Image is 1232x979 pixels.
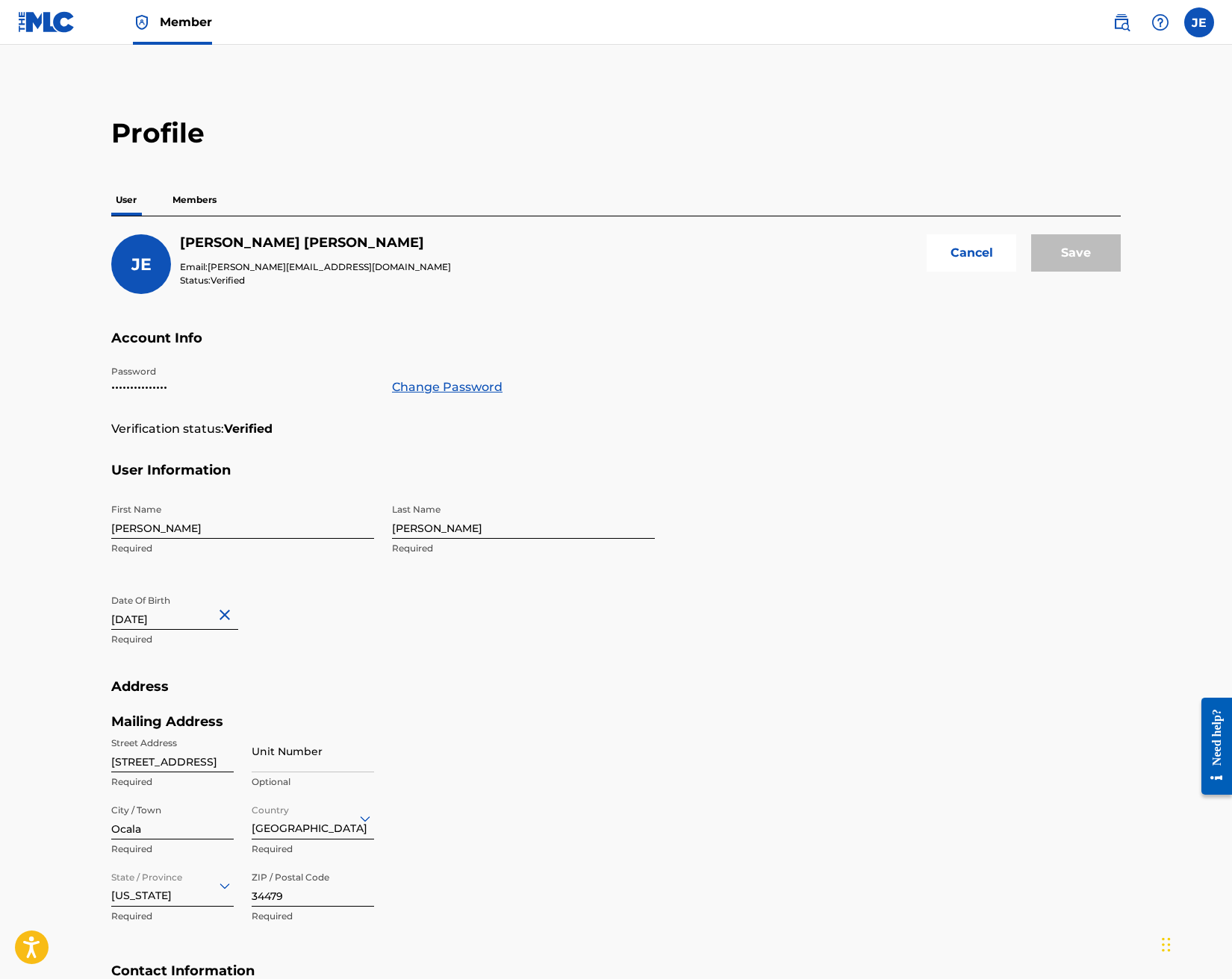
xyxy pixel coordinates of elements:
[180,274,451,287] p: Status:
[252,842,374,856] p: Required
[180,234,451,251] h5: Jeff Earley
[111,330,1121,365] h5: Account Info
[111,542,374,555] p: Required
[252,775,374,789] p: Optional
[111,633,374,646] p: Required
[180,260,451,274] p: Email:
[111,678,1121,713] h5: Address
[1184,7,1214,37] div: User Menu
[208,261,451,272] span: [PERSON_NAME][EMAIL_ADDRESS][DOMAIN_NAME]
[111,862,182,884] label: State / Province
[168,184,221,216] p: Members
[1113,13,1130,31] img: search
[392,378,503,396] a: Change Password
[111,775,234,789] p: Required
[1145,7,1175,37] div: Help
[252,800,374,836] div: [GEOGRAPHIC_DATA]
[216,592,238,637] button: Close
[111,462,1121,497] h5: User Information
[111,713,374,731] h5: Mailing Address
[224,420,273,438] strong: Verified
[211,275,245,286] span: Verified
[111,378,374,396] p: •••••••••••••••
[252,910,374,923] p: Required
[927,234,1016,272] button: Cancel
[131,254,152,275] span: JE
[111,867,234,904] div: [US_STATE]
[18,11,75,33] img: MLC Logo
[1151,13,1169,31] img: help
[133,13,151,31] img: Top Rightsholder
[111,184,141,216] p: User
[111,842,234,856] p: Required
[1157,907,1232,979] iframe: Chat Widget
[111,365,374,378] p: Password
[1162,922,1171,967] div: Drag
[252,795,289,817] label: Country
[1107,7,1136,37] a: Public Search
[111,116,1121,150] h2: Profile
[1190,684,1232,807] iframe: Resource Center
[111,910,234,923] p: Required
[392,542,655,555] p: Required
[111,420,224,438] p: Verification status:
[160,13,212,31] span: Member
